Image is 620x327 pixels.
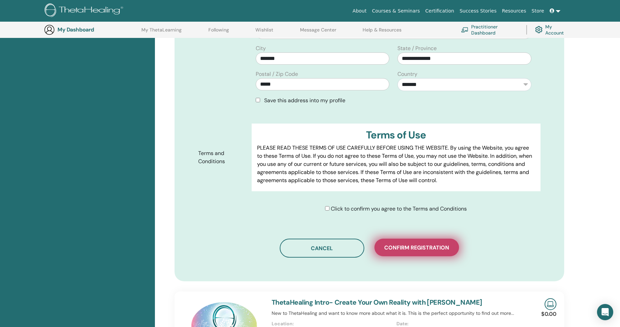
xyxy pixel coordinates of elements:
[257,129,535,141] h3: Terms of Use
[369,5,423,17] a: Courses & Seminars
[311,245,333,252] span: Cancel
[535,22,569,37] a: My Account
[529,5,547,17] a: Store
[58,26,125,33] h3: My Dashboard
[422,5,457,17] a: Certification
[397,70,417,78] label: Country
[272,310,521,317] p: New to ThetaHealing and want to know more about what it is. This is the perfect opportunity to fi...
[350,5,369,17] a: About
[597,304,613,320] div: Open Intercom Messenger
[461,22,518,37] a: Practitioner Dashboard
[193,147,252,168] label: Terms and Conditions
[457,5,499,17] a: Success Stories
[397,44,437,52] label: State / Province
[384,244,449,251] span: Confirm registration
[257,190,535,287] p: Lor IpsumDolorsi.ame Cons adipisci elits do eiusm tem incid, utl etdol, magnaali eni adminimve qu...
[363,27,401,38] a: Help & Resources
[264,97,345,104] span: Save this address into my profile
[374,239,459,256] button: Confirm registration
[461,27,468,32] img: chalkboard-teacher.svg
[535,24,543,35] img: cog.svg
[44,24,55,35] img: generic-user-icon.jpg
[280,239,364,258] button: Cancel
[141,27,182,38] a: My ThetaLearning
[256,44,266,52] label: City
[208,27,229,38] a: Following
[272,298,482,307] a: ThetaHealing Intro- Create Your Own Reality with [PERSON_NAME]
[541,310,556,318] p: $0.00
[45,3,125,19] img: logo.png
[255,27,273,38] a: Wishlist
[331,205,467,212] span: Click to confirm you agree to the Terms and Conditions
[257,144,535,184] p: PLEASE READ THESE TERMS OF USE CAREFULLY BEFORE USING THE WEBSITE. By using the Website, you agre...
[300,27,336,38] a: Message Center
[499,5,529,17] a: Resources
[256,70,298,78] label: Postal / Zip Code
[545,298,556,310] img: Live Online Seminar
